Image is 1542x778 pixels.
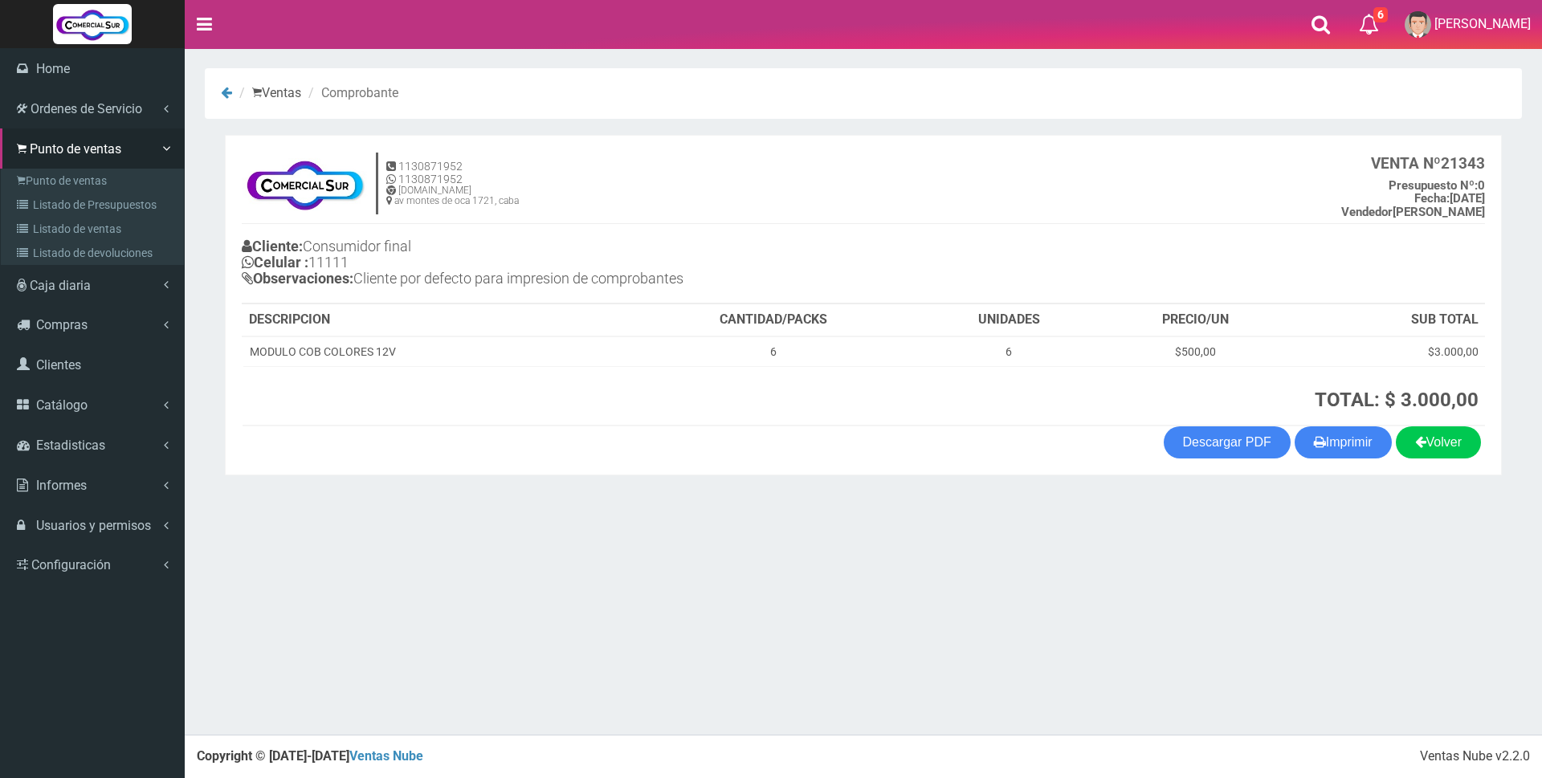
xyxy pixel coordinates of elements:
span: Usuarios y permisos [36,518,151,533]
h5: 1130871952 1130871952 [386,161,519,185]
a: Ventas Nube [349,748,423,764]
td: $3.000,00 [1291,336,1485,367]
strong: Vendedor [1341,205,1393,219]
b: [PERSON_NAME] [1341,205,1485,219]
span: 6 [1373,7,1388,22]
span: Caja diaria [30,278,91,293]
li: Ventas [235,84,301,103]
strong: TOTAL: $ 3.000,00 [1315,389,1479,411]
b: Cliente: [242,238,303,255]
button: Imprimir [1295,426,1392,458]
a: Descargar PDF [1164,426,1291,458]
span: Ordenes de Servicio [31,101,142,116]
strong: Presupuesto Nº: [1389,178,1478,193]
span: Compras [36,317,88,332]
span: Estadisticas [36,438,105,453]
a: Volver [1396,426,1481,458]
strong: VENTA Nº [1371,154,1441,173]
li: Comprobante [304,84,398,103]
span: Home [36,61,70,76]
th: SUB TOTAL [1291,304,1485,336]
span: Configuración [31,557,111,572]
span: Informes [36,478,87,493]
th: DESCRIPCION [243,304,628,336]
img: f695dc5f3a855ddc19300c990e0c55a2.jpg [242,152,368,216]
h6: [DOMAIN_NAME] av montes de oca 1721, caba [386,185,519,206]
b: 21343 [1371,154,1485,173]
b: Observaciones: [242,270,353,287]
td: 6 [628,336,919,367]
td: $500,00 [1099,336,1291,367]
div: Ventas Nube v2.2.0 [1420,747,1530,766]
td: 6 [919,336,1099,367]
td: MODULO COB COLORES 12V [243,336,628,367]
b: 0 [1389,178,1485,193]
th: UNIDADES [919,304,1099,336]
img: User Image [1405,11,1431,38]
a: Listado de devoluciones [5,241,184,265]
a: Listado de ventas [5,217,184,241]
b: Celular : [242,254,308,271]
img: Logo grande [53,4,132,44]
span: Punto de ventas [30,141,121,157]
strong: Copyright © [DATE]-[DATE] [197,748,423,764]
span: Clientes [36,357,81,373]
span: Catálogo [36,397,88,413]
a: Punto de ventas [5,169,184,193]
th: CANTIDAD/PACKS [628,304,919,336]
th: PRECIO/UN [1099,304,1291,336]
h4: Consumidor final 11111 Cliente por defecto para impresion de comprobantes [242,234,863,294]
b: [DATE] [1414,191,1485,206]
strong: Fecha: [1414,191,1450,206]
span: [PERSON_NAME] [1434,16,1531,31]
a: Listado de Presupuestos [5,193,184,217]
